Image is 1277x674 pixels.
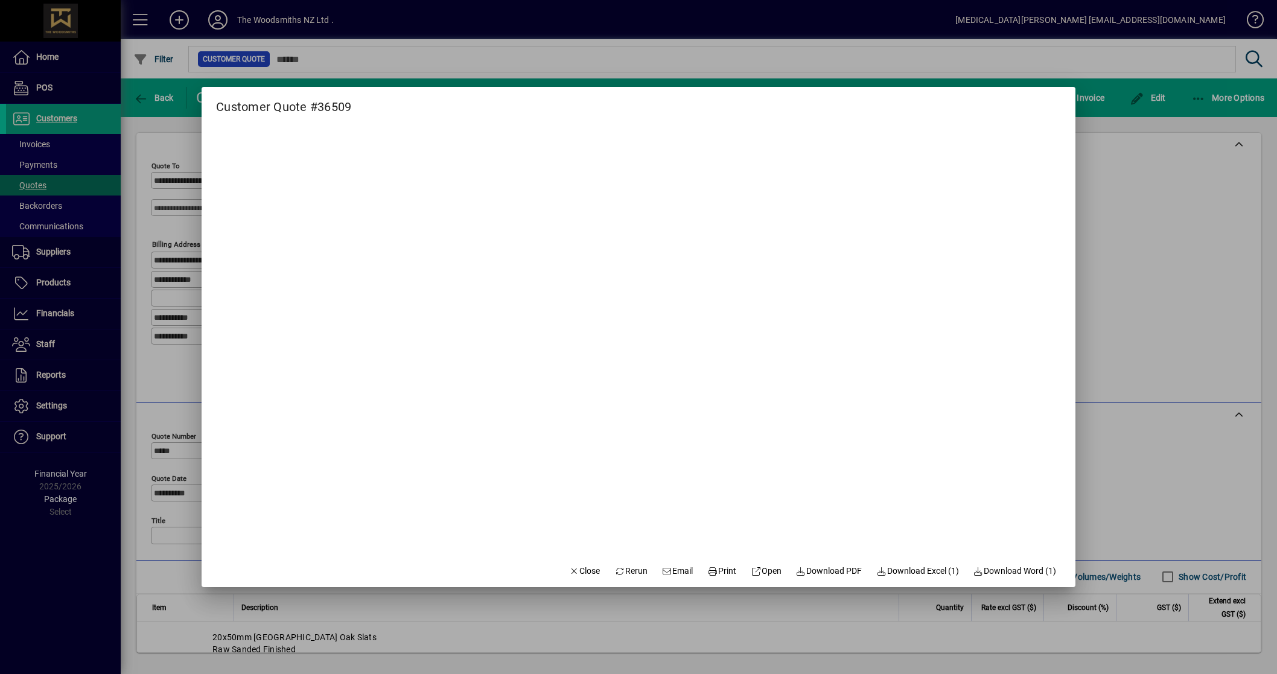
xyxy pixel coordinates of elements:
span: Rerun [614,565,648,577]
h2: Customer Quote #36509 [202,87,366,116]
span: Email [662,565,693,577]
button: Close [564,561,605,582]
span: Download Word (1) [973,565,1057,577]
button: Download Excel (1) [871,561,964,582]
button: Print [702,561,741,582]
button: Email [657,561,698,582]
a: Download PDF [791,561,867,582]
button: Download Word (1) [969,561,1062,582]
span: Close [569,565,600,577]
span: Download Excel (1) [876,565,959,577]
span: Download PDF [796,565,862,577]
span: Open [751,565,782,577]
span: Print [707,565,736,577]
a: Open [746,561,786,582]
